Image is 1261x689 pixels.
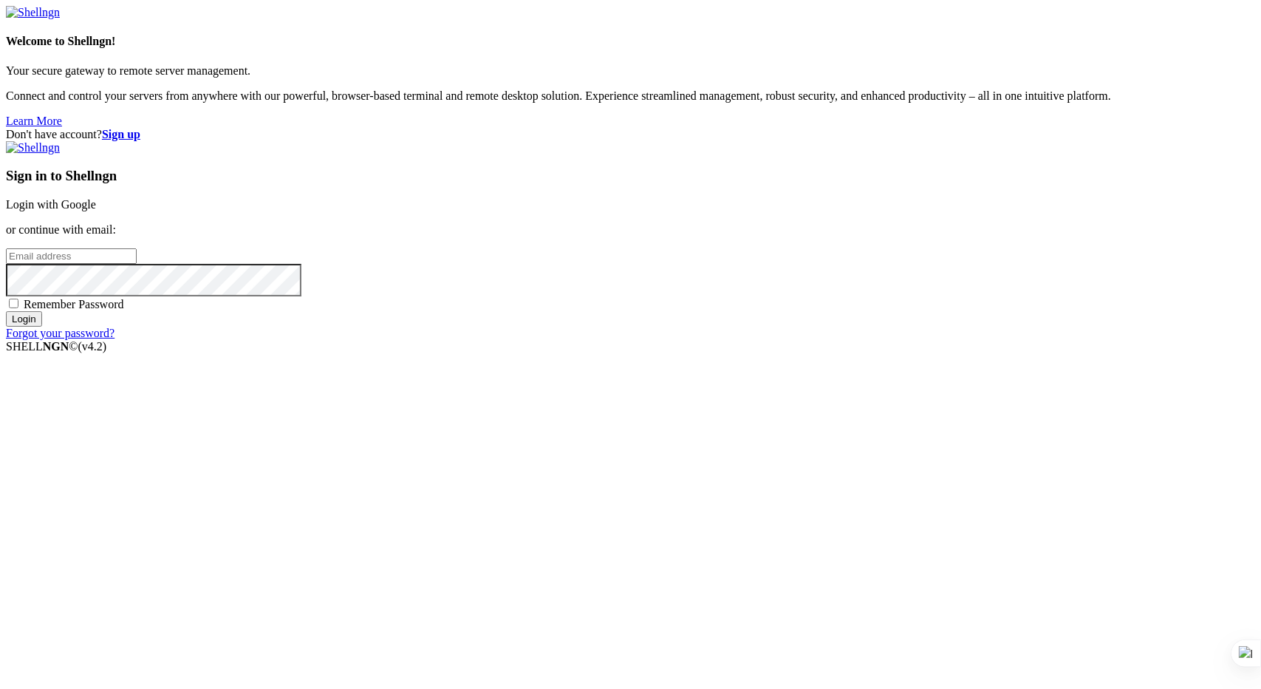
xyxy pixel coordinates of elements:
[43,340,69,353] b: NGN
[6,311,42,327] input: Login
[24,298,124,310] span: Remember Password
[6,6,60,19] img: Shellngn
[6,198,96,211] a: Login with Google
[6,327,115,339] a: Forgot your password?
[6,128,1255,141] div: Don't have account?
[6,223,1255,237] p: or continue with email:
[78,340,107,353] span: 4.2.0
[6,168,1255,184] h3: Sign in to Shellngn
[6,89,1255,103] p: Connect and control your servers from anywhere with our powerful, browser-based terminal and remo...
[6,248,137,264] input: Email address
[6,35,1255,48] h4: Welcome to Shellngn!
[6,115,62,127] a: Learn More
[6,64,1255,78] p: Your secure gateway to remote server management.
[9,299,18,308] input: Remember Password
[102,128,140,140] a: Sign up
[6,340,106,353] span: SHELL ©
[6,141,60,155] img: Shellngn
